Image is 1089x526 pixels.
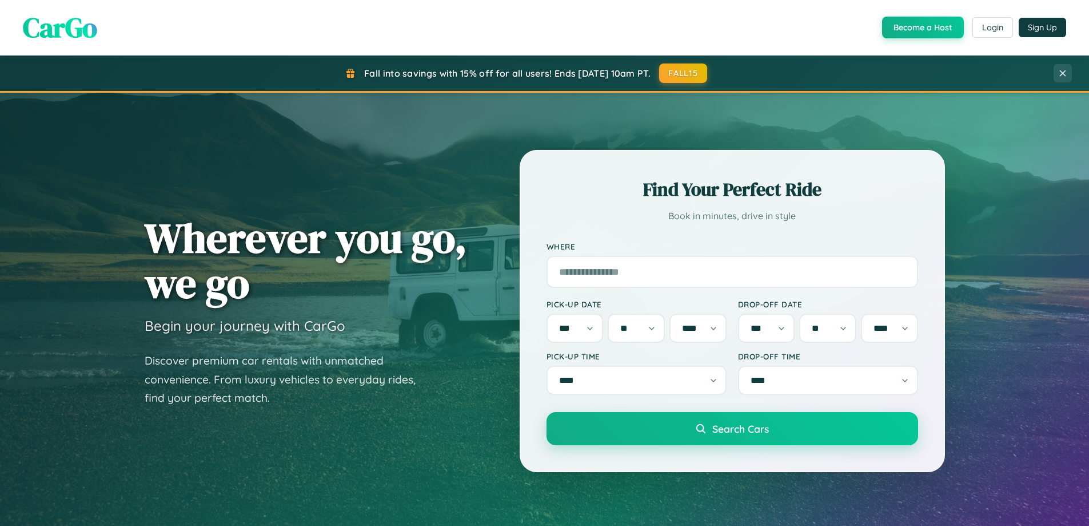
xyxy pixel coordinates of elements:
label: Drop-off Date [738,299,918,309]
button: FALL15 [659,64,707,83]
button: Search Cars [547,412,918,445]
h1: Wherever you go, we go [145,215,467,306]
span: CarGo [23,9,97,46]
label: Drop-off Time [738,351,918,361]
button: Sign Up [1019,18,1066,37]
label: Pick-up Date [547,299,727,309]
button: Become a Host [882,17,964,38]
span: Fall into savings with 15% off for all users! Ends [DATE] 10am PT. [364,68,651,79]
span: Search Cars [712,422,769,435]
p: Book in minutes, drive in style [547,208,918,224]
label: Where [547,242,918,251]
button: Login [972,17,1013,38]
h2: Find Your Perfect Ride [547,177,918,202]
h3: Begin your journey with CarGo [145,317,345,334]
p: Discover premium car rentals with unmatched convenience. From luxury vehicles to everyday rides, ... [145,351,430,408]
label: Pick-up Time [547,351,727,361]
